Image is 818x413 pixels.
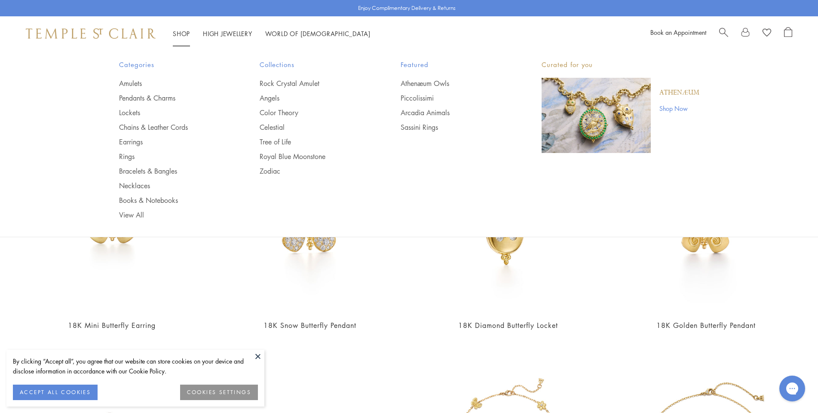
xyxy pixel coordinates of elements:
button: ACCEPT ALL COOKIES [13,385,98,400]
a: Zodiac [260,166,366,176]
a: View Wishlist [763,27,771,40]
button: COOKIES SETTINGS [180,385,258,400]
a: Tree of Life [260,137,366,147]
a: Shop Now [659,104,699,113]
iframe: Gorgias live chat messenger [775,373,809,404]
a: Arcadia Animals [401,108,507,117]
a: Rings [119,152,226,161]
a: Pendants & Charms [119,93,226,103]
nav: Main navigation [173,28,371,39]
a: Lockets [119,108,226,117]
a: Amulets [119,79,226,88]
a: Search [719,27,728,40]
span: Collections [260,59,366,70]
a: ShopShop [173,29,190,38]
a: Books & Notebooks [119,196,226,205]
a: 18K Mini Butterfly Earring [68,321,156,330]
a: Sassini Rings [401,122,507,132]
a: Open Shopping Bag [784,27,792,40]
a: World of [DEMOGRAPHIC_DATA]World of [DEMOGRAPHIC_DATA] [265,29,371,38]
a: Royal Blue Moonstone [260,152,366,161]
p: Enjoy Complimentary Delivery & Returns [358,4,456,12]
div: By clicking “Accept all”, you agree that our website can store cookies on your device and disclos... [13,356,258,376]
span: Featured [401,59,507,70]
a: Angels [260,93,366,103]
a: 18K Diamond Butterfly Locket [458,321,558,330]
a: Bracelets & Bangles [119,166,226,176]
a: 18K Golden Butterfly Pendant [656,321,756,330]
a: Rock Crystal Amulet [260,79,366,88]
a: Celestial [260,122,366,132]
a: Color Theory [260,108,366,117]
p: Curated for you [542,59,699,70]
a: High JewelleryHigh Jewellery [203,29,252,38]
a: 18K Snow Butterfly Pendant [263,321,356,330]
img: Temple St. Clair [26,28,156,39]
a: Necklaces [119,181,226,190]
a: Athenæum [659,88,699,98]
a: Piccolissimi [401,93,507,103]
a: Book an Appointment [650,28,706,37]
a: Chains & Leather Cords [119,122,226,132]
a: Athenæum Owls [401,79,507,88]
span: Categories [119,59,226,70]
a: Earrings [119,137,226,147]
a: View All [119,210,226,220]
